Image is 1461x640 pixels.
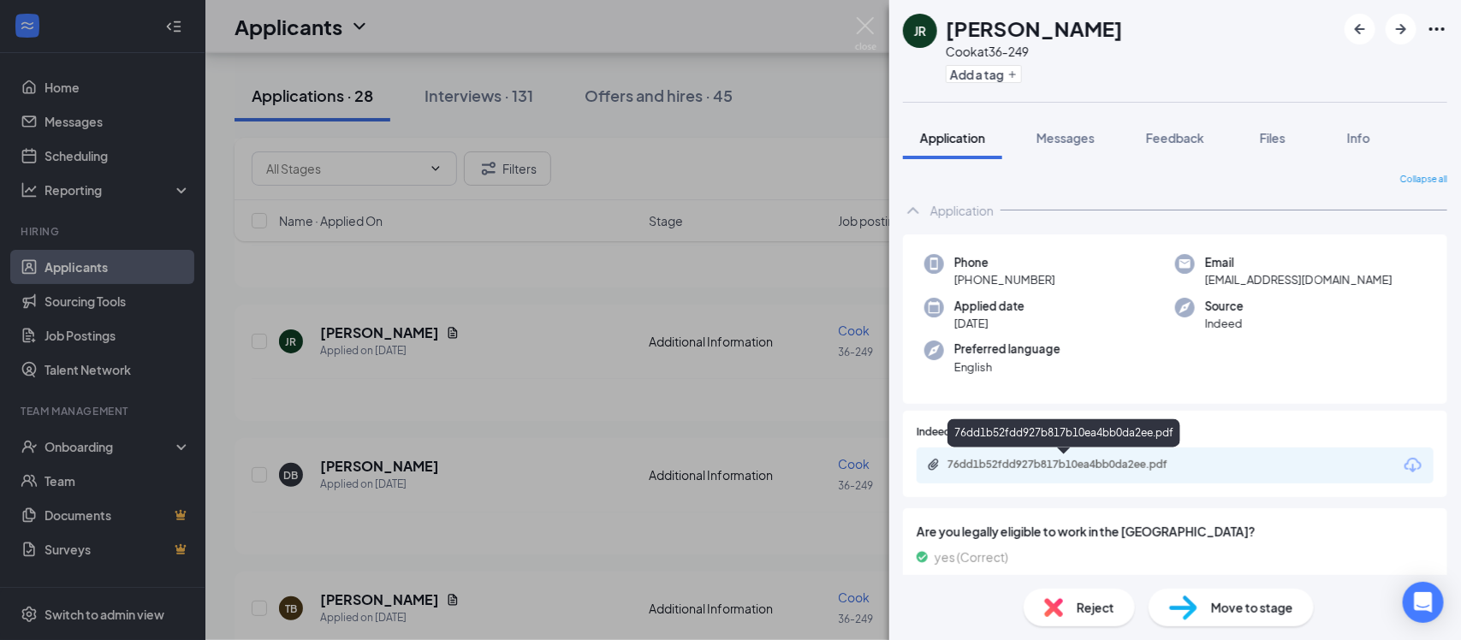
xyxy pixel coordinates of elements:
[1036,130,1095,145] span: Messages
[917,522,1434,541] span: Are you legally eligible to work in the [GEOGRAPHIC_DATA]?
[1350,19,1370,39] svg: ArrowLeftNew
[1205,315,1244,332] span: Indeed
[1205,271,1393,288] span: [EMAIL_ADDRESS][DOMAIN_NAME]
[946,65,1022,83] button: PlusAdd a tag
[1007,69,1018,80] svg: Plus
[1403,455,1423,476] svg: Download
[903,200,924,221] svg: ChevronUp
[946,43,1123,60] div: Cook at 36-249
[947,458,1187,471] div: 76dd1b52fdd927b817b10ea4bb0da2ee.pdf
[935,573,949,592] span: no
[927,458,1204,474] a: Paperclip76dd1b52fdd927b817b10ea4bb0da2ee.pdf
[1205,298,1244,315] span: Source
[1403,582,1444,623] div: Open Intercom Messenger
[1347,130,1370,145] span: Info
[935,548,1008,566] span: yes (Correct)
[954,298,1024,315] span: Applied date
[1260,130,1286,145] span: Files
[1386,14,1416,44] button: ArrowRight
[930,202,994,219] div: Application
[927,458,941,471] svg: Paperclip
[920,130,985,145] span: Application
[917,424,992,441] span: Indeed Resume
[946,14,1123,43] h1: [PERSON_NAME]
[954,271,1055,288] span: [PHONE_NUMBER]
[1400,173,1447,187] span: Collapse all
[1391,19,1411,39] svg: ArrowRight
[947,419,1180,447] div: 76dd1b52fdd927b817b10ea4bb0da2ee.pdf
[954,341,1060,358] span: Preferred language
[1205,254,1393,271] span: Email
[914,22,926,39] div: JR
[1146,130,1204,145] span: Feedback
[954,254,1055,271] span: Phone
[1345,14,1375,44] button: ArrowLeftNew
[1427,19,1447,39] svg: Ellipses
[1211,598,1293,617] span: Move to stage
[1077,598,1114,617] span: Reject
[954,359,1060,376] span: English
[954,315,1024,332] span: [DATE]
